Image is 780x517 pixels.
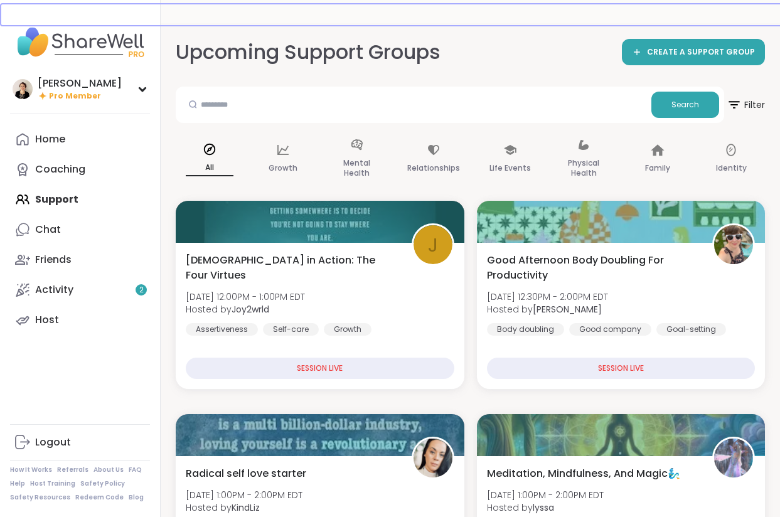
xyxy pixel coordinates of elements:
span: J [428,230,438,260]
div: Good company [569,323,651,336]
p: Identity [716,161,747,176]
p: Family [645,161,670,176]
span: [DATE] 1:00PM - 2:00PM EDT [186,489,302,501]
span: [DATE] 12:00PM - 1:00PM EDT [186,290,305,303]
div: Host [35,313,59,327]
a: Host [10,305,150,335]
a: Blog [129,493,144,502]
a: Redeem Code [75,493,124,502]
a: Host Training [30,479,75,488]
span: CREATE A SUPPORT GROUP [647,47,755,58]
span: 2 [139,285,144,296]
button: Search [651,92,719,118]
a: Coaching [10,154,150,184]
a: FAQ [129,466,142,474]
b: KindLiz [232,501,260,514]
a: How It Works [10,466,52,474]
div: Friends [35,253,72,267]
div: Goal-setting [656,323,726,336]
p: Physical Health [560,156,607,181]
span: [DEMOGRAPHIC_DATA] in Action: The Four Virtues [186,253,398,283]
a: Chat [10,215,150,245]
span: Radical self love starter [186,466,306,481]
span: Search [671,99,699,110]
span: Filter [727,90,765,120]
a: Help [10,479,25,488]
p: All [186,160,233,176]
div: Self-care [263,323,319,336]
a: Logout [10,427,150,457]
div: Logout [35,435,71,449]
div: [PERSON_NAME] [38,77,122,90]
img: lyssa [714,439,753,477]
div: Activity [35,283,73,297]
a: Referrals [57,466,88,474]
span: Hosted by [186,501,302,514]
b: [PERSON_NAME] [533,303,602,316]
b: lyssa [533,501,554,514]
img: Jenne [13,79,33,99]
div: SESSION LIVE [186,358,454,379]
img: Adrienne_QueenOfTheDawn [714,225,753,264]
span: [DATE] 1:00PM - 2:00PM EDT [487,489,604,501]
h2: Upcoming Support Groups [176,38,451,67]
p: Mental Health [333,156,381,181]
a: Safety Resources [10,493,70,502]
span: Hosted by [186,303,305,316]
div: Chat [35,223,61,237]
span: Hosted by [487,501,604,514]
span: Meditation, Mindfulness, And Magic🧞‍♂️ [487,466,680,481]
iframe: Spotlight [445,45,455,55]
p: Growth [269,161,297,176]
p: Relationships [407,161,460,176]
span: Pro Member [49,91,101,102]
a: CREATE A SUPPORT GROUP [622,39,765,65]
button: Filter [727,87,765,123]
img: KindLiz [414,439,452,477]
div: Assertiveness [186,323,258,336]
span: Hosted by [487,303,608,316]
p: Life Events [489,161,531,176]
span: Good Afternoon Body Doubling For Productivity [487,253,699,283]
img: ShareWell Nav Logo [10,20,150,64]
a: Activity2 [10,275,150,305]
div: Home [35,132,65,146]
div: Body doubling [487,323,564,336]
a: Safety Policy [80,479,125,488]
a: Friends [10,245,150,275]
div: Growth [324,323,371,336]
a: About Us [93,466,124,474]
b: Joy2wrld [232,303,269,316]
div: Coaching [35,163,85,176]
span: [DATE] 12:30PM - 2:00PM EDT [487,290,608,303]
a: Home [10,124,150,154]
iframe: Spotlight [137,164,147,174]
div: SESSION LIVE [487,358,756,379]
